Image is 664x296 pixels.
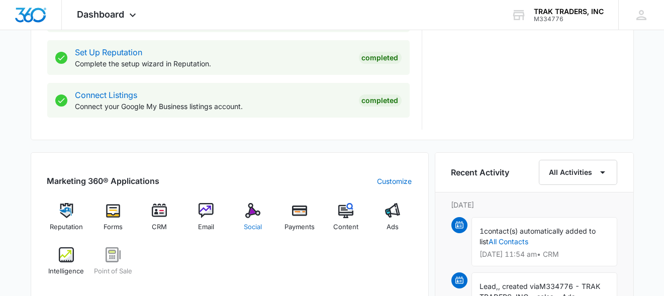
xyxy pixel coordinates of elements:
span: Dashboard [77,9,124,20]
span: Email [198,222,214,232]
h2: Marketing 360® Applications [47,175,160,187]
button: All Activities [539,160,617,185]
a: Point of Sale [93,247,132,283]
span: Intelligence [48,266,84,276]
div: account id [534,16,604,23]
a: Content [327,203,365,239]
p: Connect your Google My Business listings account. [75,101,351,112]
span: Payments [284,222,315,232]
a: Connect Listings [75,90,138,100]
a: Intelligence [47,247,86,283]
p: [DATE] 11:54 am • CRM [480,251,609,258]
a: CRM [140,203,179,239]
a: Customize [377,176,412,186]
span: Lead, [480,282,499,290]
a: Email [187,203,226,239]
p: Complete the setup wizard in Reputation. [75,58,351,69]
a: Set Up Reputation [75,47,143,57]
span: , created via [499,282,540,290]
a: Ads [373,203,412,239]
a: Payments [280,203,319,239]
span: contact(s) automatically added to list [480,227,596,246]
div: Completed [359,94,402,107]
span: Content [333,222,358,232]
span: Social [244,222,262,232]
div: account name [534,8,604,16]
a: Forms [93,203,132,239]
span: CRM [152,222,167,232]
span: Point of Sale [94,266,132,276]
h6: Recent Activity [451,166,510,178]
a: All Contacts [489,237,529,246]
a: Social [234,203,272,239]
span: Forms [104,222,123,232]
span: Reputation [50,222,83,232]
p: [DATE] [451,200,617,210]
span: Ads [387,222,399,232]
span: 1 [480,227,485,235]
a: Reputation [47,203,86,239]
div: Completed [359,52,402,64]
